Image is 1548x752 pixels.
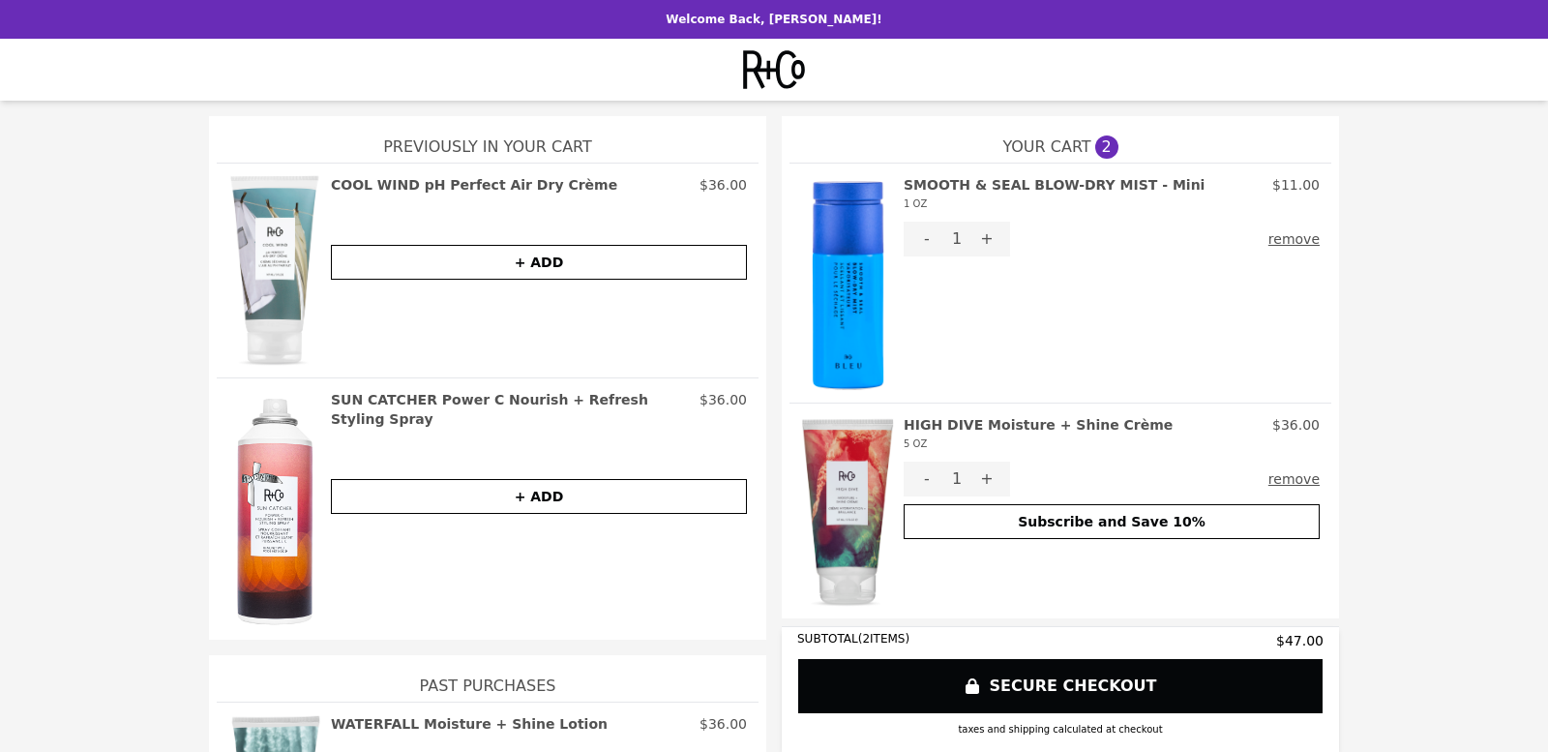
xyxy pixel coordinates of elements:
img: HIGH DIVE Moisture + Shine Crème [801,415,894,606]
img: SMOOTH & SEAL BLOW-DRY MIST - Mini [801,175,894,391]
p: $36.00 [700,714,747,734]
img: Brand Logo [743,50,804,89]
img: SUN CATCHER Power C Nourish + Refresh Styling Spray [228,390,321,627]
button: + [964,462,1010,496]
p: $36.00 [700,390,747,429]
button: + ADD [331,479,747,514]
button: remove [1268,462,1320,496]
p: $36.00 [1272,415,1320,435]
button: + ADD [331,245,747,280]
span: ( 2 ITEMS) [858,632,909,646]
button: Subscribe and Save 10% [904,504,1320,539]
h1: Previously In Your Cart [217,116,759,163]
h2: WATERFALL Moisture + Shine Lotion [331,714,608,734]
h1: Past Purchases [217,655,759,702]
div: 1 [950,462,964,496]
img: COOL WIND pH Perfect Air Dry Crème [228,175,321,366]
div: taxes and shipping calculated at checkout [797,722,1324,737]
button: remove [1268,222,1320,256]
span: SUBTOTAL [797,632,858,646]
span: YOUR CART [1002,135,1090,159]
button: - [904,462,950,496]
button: - [904,222,950,256]
p: $11.00 [1272,175,1320,195]
span: $47.00 [1276,631,1324,650]
h2: SUN CATCHER Power C Nourish + Refresh Styling Spray [331,390,692,429]
div: 1 OZ [904,195,1205,214]
div: 1 [950,222,964,256]
p: Welcome Back, [PERSON_NAME]! [12,12,1536,27]
p: $36.00 [700,175,747,195]
button: SECURE CHECKOUT [797,658,1324,714]
h2: COOL WIND pH Perfect Air Dry Crème [331,175,617,195]
div: 5 OZ [904,435,1173,454]
span: 2 [1095,135,1118,159]
h2: HIGH DIVE Moisture + Shine Crème [904,415,1173,454]
h2: SMOOTH & SEAL BLOW-DRY MIST - Mini [904,175,1205,214]
button: + [964,222,1010,256]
